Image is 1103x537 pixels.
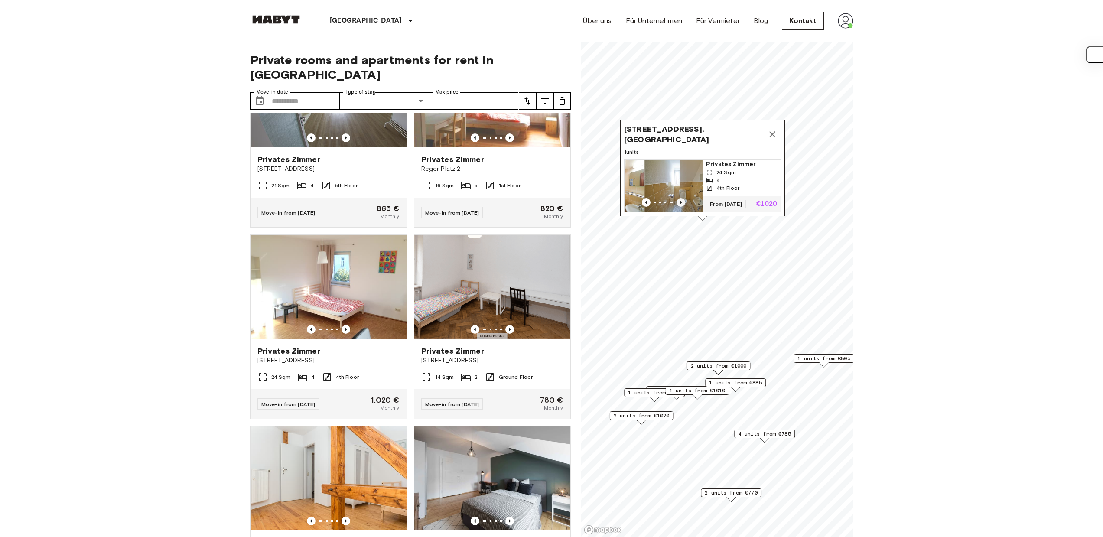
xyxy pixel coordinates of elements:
span: [STREET_ADDRESS] [257,356,400,365]
span: 1 units from €1010 [669,387,725,394]
button: Previous image [307,133,316,142]
div: Map marker [705,378,766,392]
div: Map marker [686,361,750,375]
span: 1st Floor [499,182,521,189]
span: Monthly [544,404,563,412]
span: 4 [310,182,314,189]
span: 2 units from €770 [705,489,758,497]
a: Blog [754,16,768,26]
img: Marketing picture of unit DE-02-009-003-03HF [414,426,570,530]
button: Previous image [642,198,651,207]
a: Über uns [583,16,612,26]
span: 1 units from €805 [797,355,850,362]
button: Previous image [307,517,316,525]
img: Habyt [250,15,302,24]
span: 2 units from €1020 [613,412,669,420]
button: Previous image [505,325,514,334]
button: Previous image [471,133,479,142]
img: Marketing picture of unit DE-02-001-01M [644,160,722,212]
button: Choose date [251,92,268,110]
div: Map marker [687,361,750,375]
span: 24 Sqm [716,169,736,176]
span: Move-in from [DATE] [425,209,479,216]
span: 5th Floor [335,182,358,189]
span: 2 [475,373,478,381]
span: 1 units [624,148,781,156]
span: 1 units from €885 [709,379,762,387]
span: 820 € [540,205,563,212]
span: 2 units from €1000 [690,362,746,370]
span: Move-in from [DATE] [261,209,316,216]
span: [STREET_ADDRESS] [421,356,563,365]
p: €1020 [756,201,777,208]
span: 14 Sqm [435,373,454,381]
button: Previous image [342,325,350,334]
span: Privates Zimmer [421,346,484,356]
button: Previous image [471,517,479,525]
a: Marketing picture of unit DE-02-010-02MPrevious imagePrevious imagePrivates ZimmerReger Platz 216... [414,43,571,228]
span: 21 Sqm [271,182,290,189]
span: Privates Zimmer [257,346,320,356]
button: Previous image [342,133,350,142]
p: [GEOGRAPHIC_DATA] [330,16,402,26]
a: Previous imagePrevious imagePrivates Zimmer24 Sqm44th FloorFrom [DATE]€1020 [624,159,781,212]
a: Marketing picture of unit DE-02-001-01MPrevious imagePrevious imagePrivates Zimmer[STREET_ADDRESS... [250,234,407,419]
span: Privates Zimmer [706,160,777,169]
button: Previous image [677,198,685,207]
span: 4 [716,176,720,184]
span: 1 units from €875 [628,389,681,397]
span: Move-in from [DATE] [425,401,479,407]
button: Previous image [342,517,350,525]
button: Previous image [505,133,514,142]
span: 4 units from €785 [738,430,791,438]
button: Previous image [505,517,514,525]
div: Map marker [701,488,761,502]
div: Map marker [620,120,785,221]
button: tune [519,92,536,110]
span: 780 € [540,396,563,404]
span: Monthly [380,212,399,220]
label: Max price [435,88,459,96]
label: Move-in date [256,88,288,96]
span: 2 units from €820 [650,387,703,394]
button: tune [553,92,571,110]
span: Privates Zimmer [257,154,320,165]
div: Map marker [609,411,673,425]
a: Für Unternehmen [626,16,682,26]
button: Previous image [307,325,316,334]
img: avatar [838,13,853,29]
span: [STREET_ADDRESS] [257,165,400,173]
span: Reger Platz 2 [421,165,563,173]
span: Monthly [544,212,563,220]
span: Ground Floor [499,373,533,381]
span: 16 Sqm [435,182,454,189]
a: Mapbox logo [584,525,622,535]
a: Marketing picture of unit DE-02-026-02MPrevious imagePrevious imagePrivates Zimmer[STREET_ADDRESS... [414,234,571,419]
span: 1.020 € [371,396,399,404]
div: Map marker [624,388,685,402]
span: 24 Sqm [271,373,291,381]
span: 865 € [377,205,400,212]
span: Private rooms and apartments for rent in [GEOGRAPHIC_DATA] [250,52,571,82]
a: Marketing picture of unit DE-02-004-01MPrevious imagePrevious imagePrivates Zimmer[STREET_ADDRESS... [250,43,407,228]
a: Für Vermieter [696,16,740,26]
button: Previous image [471,325,479,334]
div: Map marker [646,386,707,400]
span: Move-in from [DATE] [261,401,316,407]
img: Marketing picture of unit DE-02-026-02M [414,235,570,339]
span: 4 [311,373,315,381]
img: Marketing picture of unit DE-02-001-01M [251,235,407,339]
img: Marketing picture of unit DE-02-034-02M [251,426,407,530]
span: 5 [475,182,478,189]
span: Monthly [380,404,399,412]
button: tune [536,92,553,110]
span: Privates Zimmer [421,154,484,165]
div: Map marker [734,430,795,443]
div: Map marker [794,354,854,368]
div: Map marker [665,386,729,400]
span: 4th Floor [336,373,359,381]
label: Type of stay [345,88,376,96]
span: 4th Floor [716,184,739,192]
a: Kontakt [782,12,823,30]
span: [STREET_ADDRESS], [GEOGRAPHIC_DATA] [624,124,764,145]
